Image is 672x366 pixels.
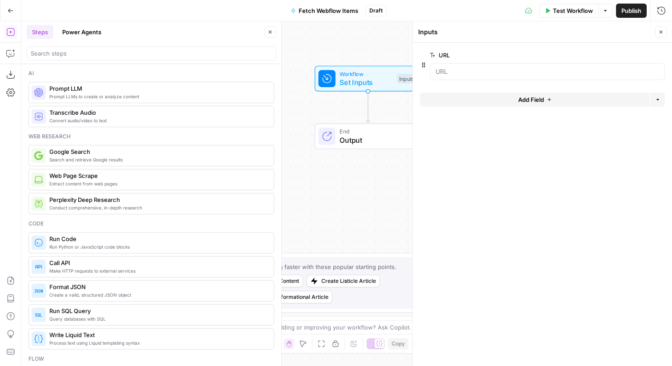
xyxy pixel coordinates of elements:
span: Output [340,135,412,145]
g: Edge from start to end [366,92,369,123]
span: Publish [621,6,641,15]
span: Draft [369,7,383,15]
span: Google Search [49,147,267,156]
span: Prompt LLM [49,84,267,93]
div: Inputs [397,74,416,84]
div: Flow [28,355,274,363]
span: Perplexity Deep Research [49,195,267,204]
button: Copy [388,338,408,350]
button: Add Field [420,93,650,107]
span: Test Workflow [553,6,593,15]
div: Code [28,220,274,228]
span: Conduct comprehensive, in-depth research [49,204,267,211]
span: Transcribe Audio [49,108,267,117]
span: Fetch Webflow Items [299,6,358,15]
span: Run Python or JavaScript code blocks [49,243,267,250]
div: Begin building faster with these popular starting points. [243,262,396,271]
span: Web Page Scrape [49,171,267,180]
span: Set Inputs [340,77,392,88]
span: Workflow [340,69,392,78]
span: Process text using Liquid templating syntax [49,339,267,346]
span: Format JSON [49,282,267,291]
span: Make HTTP requests to external services [49,267,267,274]
label: URL [430,51,615,60]
div: Create Listicle Article [321,277,376,285]
div: WorkflowSet InputsInputs [285,66,451,92]
div: Ai [28,69,274,77]
span: Convert audio/video to text [49,117,267,124]
button: Test Workflow [539,4,598,18]
span: Copy [392,340,405,348]
span: Extract content from web pages [49,180,267,187]
span: Add Field [518,95,544,104]
span: Create a valid, structured JSON object [49,291,267,298]
button: Fetch Webflow Items [285,4,364,18]
span: Run Code [49,234,267,243]
span: Run SQL Query [49,306,267,315]
div: Create Informational Article [258,293,328,301]
span: Search and retrieve Google results [49,156,267,163]
button: Power Agents [57,25,107,39]
span: End [340,127,412,136]
button: Steps [27,25,53,39]
input: URL [436,67,659,76]
span: Prompt LLMs to create or analyze content [49,93,267,100]
input: Search steps [31,49,272,58]
span: Write Liquid Text [49,330,267,339]
span: Query databases with SQL [49,315,267,322]
div: Web research [28,133,274,141]
span: Call API [49,258,267,267]
div: EndOutput [285,124,451,149]
button: Publish [616,4,647,18]
div: Inputs [418,28,652,36]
